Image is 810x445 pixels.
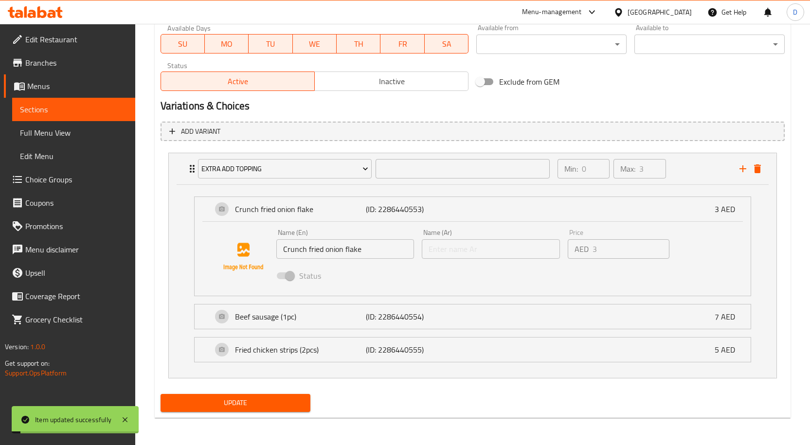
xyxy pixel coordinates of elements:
li: ExpandExpandCrunch fried onion flakeName (En)Name (Ar)PriceAEDStatusExpandExpand [161,149,785,382]
span: Full Menu View [20,127,127,139]
a: Menus [4,74,135,98]
button: WE [293,34,337,53]
a: Edit Restaurant [4,28,135,51]
span: Exclude from GEM [499,76,559,88]
button: TH [337,34,380,53]
a: Upsell [4,261,135,285]
a: Support.OpsPlatform [5,367,67,379]
p: Beef sausage (1pc) [235,311,366,322]
span: SU [165,37,201,51]
input: Enter name Ar [422,239,560,259]
button: Extra add topping [198,159,372,178]
button: Inactive [314,71,468,91]
div: [GEOGRAPHIC_DATA] [628,7,692,18]
span: Edit Menu [20,150,127,162]
div: Menu-management [522,6,582,18]
span: MO [209,37,245,51]
span: Coupons [25,197,127,209]
p: (ID: 2286440553) [366,203,453,215]
a: Promotions [4,214,135,238]
button: delete [750,161,765,176]
span: Choice Groups [25,174,127,185]
img: Crunch fried onion flake [212,226,274,288]
a: Menu disclaimer [4,238,135,261]
span: Version: [5,340,29,353]
button: SU [161,34,205,53]
span: Update [168,397,303,409]
span: WE [297,37,333,51]
input: Enter name En [276,239,414,259]
span: Coverage Report [25,290,127,302]
p: Fried chicken strips (2pcs) [235,344,366,356]
h2: Variations & Choices [161,99,785,113]
input: Please enter price [593,239,669,259]
span: Inactive [319,74,465,89]
div: Expand [169,153,776,184]
span: Edit Restaurant [25,34,127,45]
button: Active [161,71,315,91]
p: Max: [620,163,635,175]
div: Expand [195,338,751,362]
a: Coverage Report [4,285,135,308]
p: (ID: 2286440555) [366,344,453,356]
div: Expand [195,304,751,329]
a: Choice Groups [4,168,135,191]
span: Upsell [25,267,127,279]
p: 7 AED [715,311,743,322]
div: ​ [634,35,785,54]
a: Grocery Checklist [4,308,135,331]
span: Status [299,270,321,282]
span: Get support on: [5,357,50,370]
span: Grocery Checklist [25,314,127,325]
span: TU [252,37,288,51]
a: Full Menu View [12,121,135,144]
button: TU [249,34,292,53]
p: (ID: 2286440554) [366,311,453,322]
p: Crunch fried onion flake [235,203,366,215]
button: MO [205,34,249,53]
span: Promotions [25,220,127,232]
div: ​ [476,35,627,54]
span: Branches [25,57,127,69]
button: FR [380,34,424,53]
div: Expand [195,197,751,221]
span: Menu disclaimer [25,244,127,255]
p: 3 AED [715,203,743,215]
span: D [793,7,797,18]
span: 1.0.0 [30,340,45,353]
button: Update [161,394,311,412]
a: Coupons [4,191,135,214]
button: Add variant [161,122,785,142]
div: Item updated successfully [35,414,111,425]
span: FR [384,37,420,51]
button: add [736,161,750,176]
a: Sections [12,98,135,121]
span: Extra add topping [201,163,368,175]
span: SA [429,37,465,51]
p: AED [575,243,589,255]
a: Branches [4,51,135,74]
button: SA [425,34,468,53]
a: Edit Menu [12,144,135,168]
span: Sections [20,104,127,115]
span: TH [341,37,377,51]
p: Min: [564,163,578,175]
span: Active [165,74,311,89]
span: Add variant [181,125,220,138]
span: Menus [27,80,127,92]
p: 5 AED [715,344,743,356]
